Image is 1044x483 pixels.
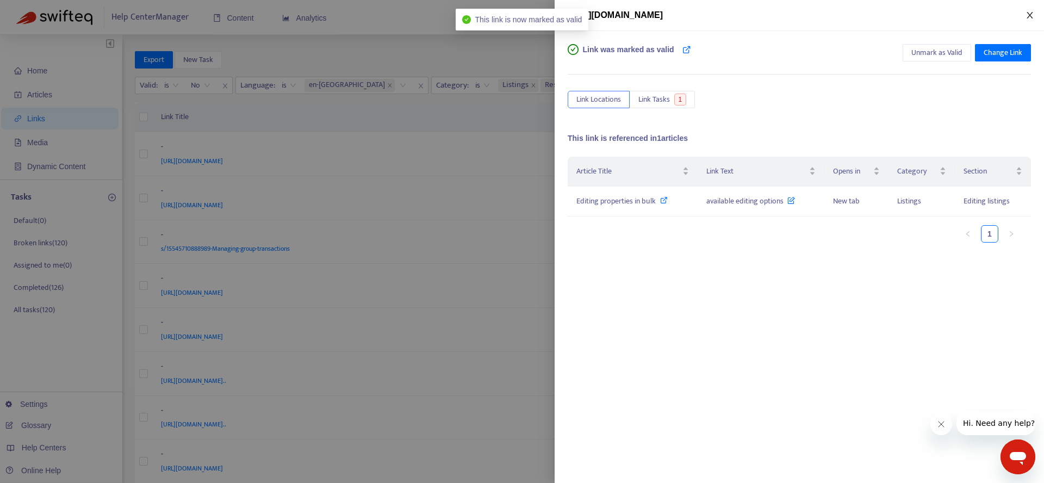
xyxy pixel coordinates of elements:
[824,157,888,187] th: Opens in
[959,225,977,243] button: left
[576,195,656,207] span: Editing properties in bulk
[903,44,971,61] button: Unmark as Valid
[981,225,998,243] li: 1
[638,94,670,106] span: Link Tasks
[965,231,971,237] span: left
[674,94,687,106] span: 1
[833,165,871,177] span: Opens in
[955,157,1031,187] th: Section
[568,157,698,187] th: Article Title
[568,134,688,143] span: This link is referenced in 1 articles
[706,165,807,177] span: Link Text
[833,195,860,207] span: New tab
[975,44,1031,61] button: Change Link
[888,157,955,187] th: Category
[583,44,674,66] span: Link was marked as valid
[568,10,663,20] span: [URL][DOMAIN_NAME]
[984,47,1022,59] span: Change Link
[568,91,630,108] button: Link Locations
[930,413,952,435] iframe: Close message
[576,94,621,106] span: Link Locations
[1003,225,1020,243] li: Next Page
[706,195,795,207] span: available editing options
[911,47,962,59] span: Unmark as Valid
[462,15,471,24] span: check-circle
[568,44,579,55] span: check-circle
[981,226,998,242] a: 1
[964,195,1010,207] span: Editing listings
[897,165,937,177] span: Category
[698,157,824,187] th: Link Text
[1003,225,1020,243] button: right
[475,15,582,24] span: This link is now marked as valid
[1008,231,1015,237] span: right
[1000,439,1035,474] iframe: Button to launch messaging window
[956,411,1035,435] iframe: Message from company
[576,165,680,177] span: Article Title
[897,195,921,207] span: Listings
[1026,11,1034,20] span: close
[630,91,695,108] button: Link Tasks1
[964,165,1014,177] span: Section
[959,225,977,243] li: Previous Page
[1022,10,1037,21] button: Close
